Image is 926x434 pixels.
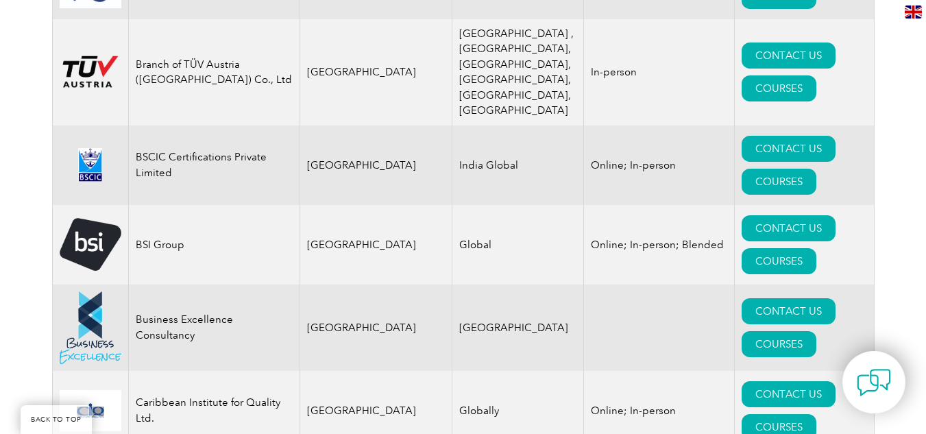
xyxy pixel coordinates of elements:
td: [GEOGRAPHIC_DATA] ,[GEOGRAPHIC_DATA], [GEOGRAPHIC_DATA], [GEOGRAPHIC_DATA], [GEOGRAPHIC_DATA], [G... [452,19,584,125]
img: ad2ea39e-148b-ed11-81ac-0022481565fd-logo.png [60,55,121,89]
td: Online; In-person [584,125,735,205]
td: BSI Group [128,205,300,285]
img: contact-chat.png [857,365,891,400]
img: 48df379e-2966-eb11-a812-00224814860b-logo.png [60,291,121,364]
img: en [905,5,922,19]
a: CONTACT US [742,136,836,162]
a: COURSES [742,75,816,101]
td: In-person [584,19,735,125]
td: Branch of TÜV Austria ([GEOGRAPHIC_DATA]) Co., Ltd [128,19,300,125]
a: COURSES [742,248,816,274]
a: CONTACT US [742,381,836,407]
img: d624547b-a6e0-e911-a812-000d3a795b83-logo.png [60,148,121,182]
td: [GEOGRAPHIC_DATA] [300,19,452,125]
a: BACK TO TOP [21,405,92,434]
td: Global [452,205,584,285]
td: [GEOGRAPHIC_DATA] [300,285,452,371]
a: COURSES [742,169,816,195]
a: CONTACT US [742,215,836,241]
td: BSCIC Certifications Private Limited [128,125,300,205]
td: [GEOGRAPHIC_DATA] [300,205,452,285]
td: Online; In-person; Blended [584,205,735,285]
a: CONTACT US [742,43,836,69]
td: [GEOGRAPHIC_DATA] [452,285,584,371]
a: CONTACT US [742,298,836,324]
img: d6ccebca-6c76-ed11-81ab-0022481565fd-logo.jpg [60,390,121,431]
td: India Global [452,125,584,205]
td: Business Excellence Consultancy [128,285,300,371]
td: [GEOGRAPHIC_DATA] [300,125,452,205]
a: COURSES [742,331,816,357]
img: 5f72c78c-dabc-ea11-a814-000d3a79823d-logo.png [60,218,121,271]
